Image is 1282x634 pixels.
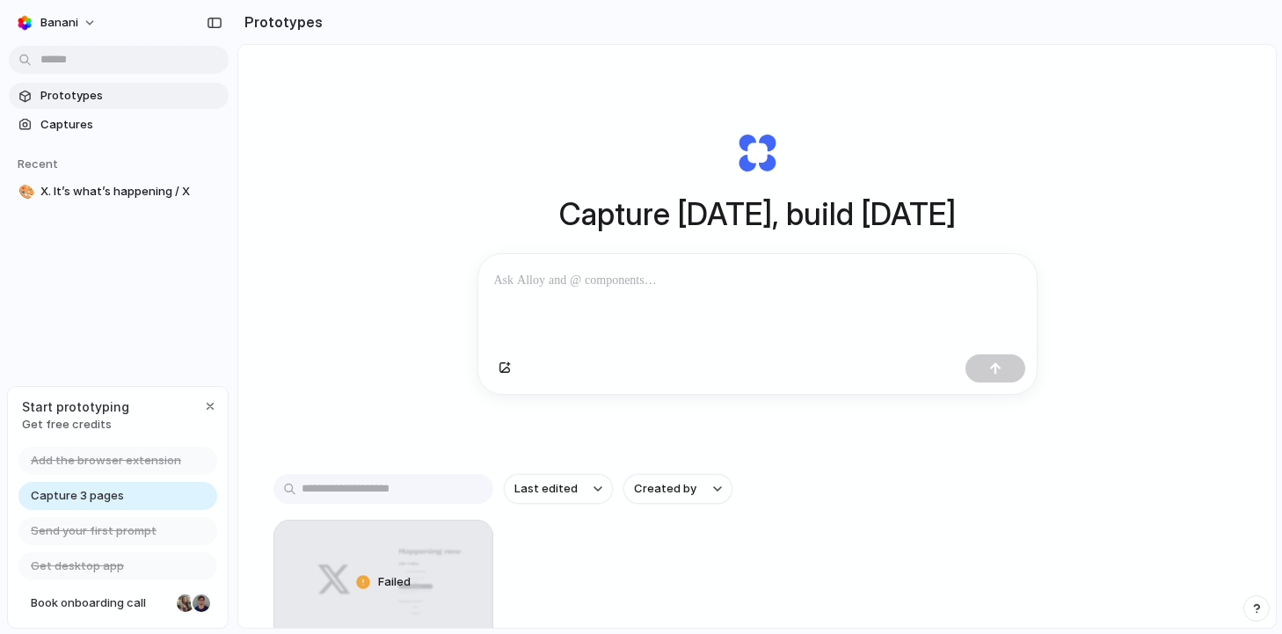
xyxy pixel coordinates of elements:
[31,452,181,470] span: Add the browser extension
[40,87,222,105] span: Prototypes
[237,11,323,33] h2: Prototypes
[22,397,129,416] span: Start prototyping
[9,83,229,109] a: Prototypes
[18,589,217,617] a: Book onboarding call
[623,474,732,504] button: Created by
[9,179,229,205] a: 🎨X. It’s what’s happening / X
[31,487,124,505] span: Capture 3 pages
[559,191,956,237] h1: Capture [DATE], build [DATE]
[40,183,222,200] span: X. It’s what’s happening / X
[40,14,78,32] span: banani
[31,522,157,540] span: Send your first prompt
[9,112,229,138] a: Captures
[18,157,58,171] span: Recent
[18,182,31,202] div: 🎨
[31,557,124,575] span: Get desktop app
[378,573,411,591] span: Failed
[504,474,613,504] button: Last edited
[634,480,696,498] span: Created by
[9,9,106,37] button: banani
[40,116,222,134] span: Captures
[191,593,212,614] div: Christian Iacullo
[16,183,33,200] button: 🎨
[514,480,578,498] span: Last edited
[22,416,129,434] span: Get free credits
[31,594,170,612] span: Book onboarding call
[175,593,196,614] div: Nicole Kubica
